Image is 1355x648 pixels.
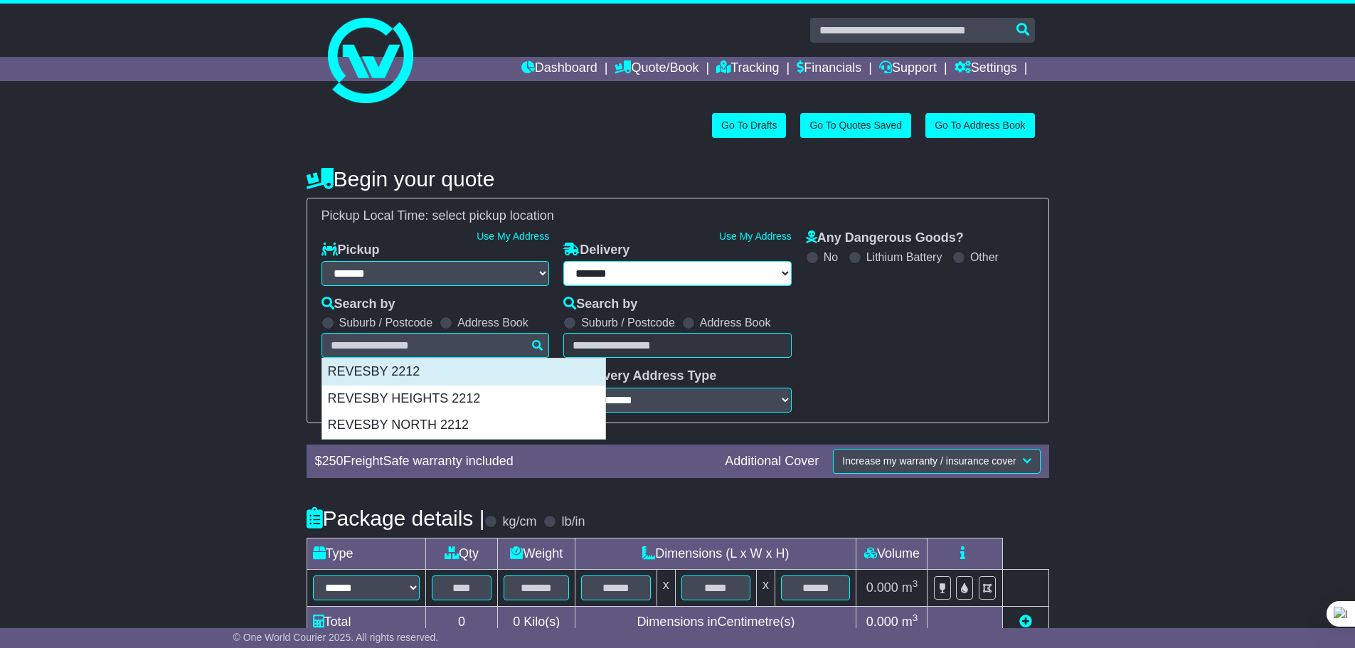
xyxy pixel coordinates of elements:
a: Financials [797,57,861,81]
div: REVESBY 2212 [322,358,605,386]
div: REVESBY HEIGHTS 2212 [322,386,605,413]
label: Address Book [700,316,771,329]
label: lb/in [561,514,585,530]
label: Address Book [457,316,528,329]
a: Use My Address [477,230,549,242]
td: Dimensions (L x W x H) [575,538,856,569]
span: © One World Courier 2025. All rights reserved. [233,632,439,643]
td: Weight [498,538,575,569]
label: Suburb / Postcode [581,316,675,329]
span: m [902,615,918,629]
label: Search by [322,297,395,312]
span: 250 [322,454,344,468]
span: select pickup location [432,208,554,223]
label: Lithium Battery [866,250,942,264]
td: x [657,569,675,606]
label: Delivery Address Type [563,368,716,384]
label: kg/cm [502,514,536,530]
label: Suburb / Postcode [339,316,433,329]
td: Type [307,538,425,569]
sup: 3 [913,578,918,589]
label: No [824,250,838,264]
label: Delivery [563,243,629,258]
span: Increase my warranty / insurance cover [842,455,1016,467]
span: m [902,580,918,595]
sup: 3 [913,612,918,623]
span: 0.000 [866,580,898,595]
label: Other [970,250,999,264]
a: Go To Drafts [712,113,786,138]
a: Settings [955,57,1017,81]
div: REVESBY NORTH 2212 [322,412,605,439]
a: Dashboard [521,57,597,81]
td: Dimensions in Centimetre(s) [575,606,856,637]
a: Use My Address [719,230,792,242]
a: Go To Address Book [925,113,1034,138]
span: 0.000 [866,615,898,629]
div: $ FreightSafe warranty included [308,454,718,469]
h4: Package details | [307,506,485,530]
a: Go To Quotes Saved [800,113,911,138]
label: Any Dangerous Goods? [806,230,964,246]
div: Additional Cover [718,454,826,469]
button: Increase my warranty / insurance cover [833,449,1040,474]
a: Add new item [1019,615,1032,629]
a: Tracking [716,57,779,81]
h4: Begin your quote [307,167,1049,191]
td: x [757,569,775,606]
span: 0 [513,615,520,629]
a: Quote/Book [615,57,698,81]
td: 0 [425,606,498,637]
label: Search by [563,297,637,312]
a: Support [879,57,937,81]
td: Kilo(s) [498,606,575,637]
td: Total [307,606,425,637]
label: Pickup [322,243,380,258]
div: Pickup Local Time: [314,208,1041,224]
td: Qty [425,538,498,569]
td: Volume [856,538,928,569]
